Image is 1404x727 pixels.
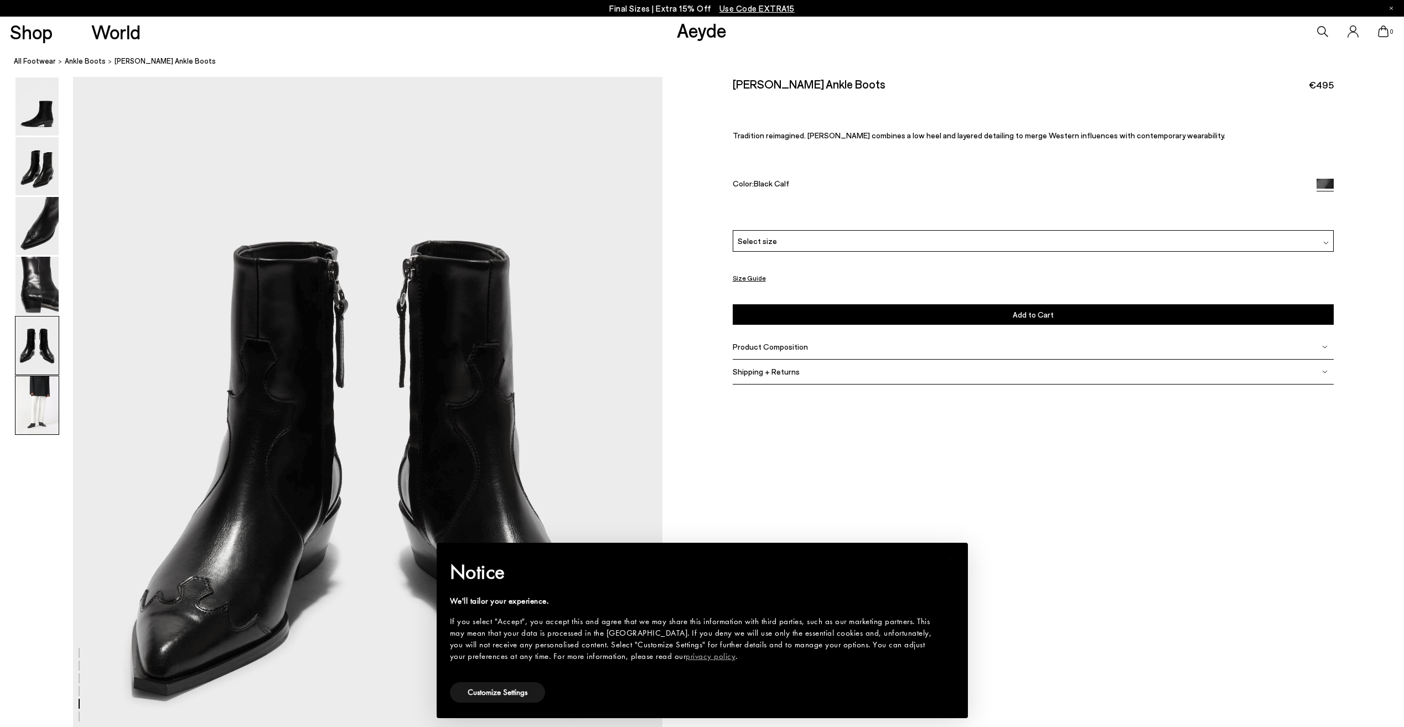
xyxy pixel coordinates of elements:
[686,651,735,662] a: privacy policy
[1322,369,1328,375] img: svg%3E
[1323,240,1329,246] img: svg%3E
[15,197,59,255] img: Hester Ankle Boots - Image 3
[738,235,777,247] span: Select size
[115,55,216,67] span: [PERSON_NAME] Ankle Boots
[733,342,808,351] span: Product Composition
[450,595,937,607] div: We'll tailor your experience.
[450,616,937,662] div: If you select "Accept", you accept this and agree that we may share this information with third p...
[10,22,53,41] a: Shop
[1322,344,1328,350] img: svg%3E
[15,77,59,136] img: Hester Ankle Boots - Image 1
[1013,310,1054,319] span: Add to Cart
[65,56,106,65] span: Ankle Boots
[91,22,141,41] a: World
[609,2,795,15] p: Final Sizes | Extra 15% Off
[733,77,885,91] h2: [PERSON_NAME] Ankle Boots
[946,551,954,568] span: ×
[733,304,1334,325] button: Add to Cart
[450,558,937,586] h2: Notice
[937,546,963,573] button: Close this notice
[733,367,800,376] span: Shipping + Returns
[14,46,1404,77] nav: breadcrumb
[450,682,545,703] button: Customize Settings
[15,316,59,375] img: Hester Ankle Boots - Image 5
[65,55,106,67] a: Ankle Boots
[15,257,59,315] img: Hester Ankle Boots - Image 4
[733,131,1334,140] p: Tradition reimagined. [PERSON_NAME] combines a low heel and layered detailing to merge Western in...
[15,376,59,434] img: Hester Ankle Boots - Image 6
[719,3,795,13] span: Navigate to /collections/ss25-final-sizes
[677,18,727,41] a: Aeyde
[1309,78,1334,92] span: €495
[1389,29,1395,35] span: 0
[1378,25,1389,38] a: 0
[15,137,59,195] img: Hester Ankle Boots - Image 2
[754,179,789,188] span: Black Calf
[14,55,56,67] a: All Footwear
[733,271,766,285] button: Size Guide
[733,179,1298,191] div: Color:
